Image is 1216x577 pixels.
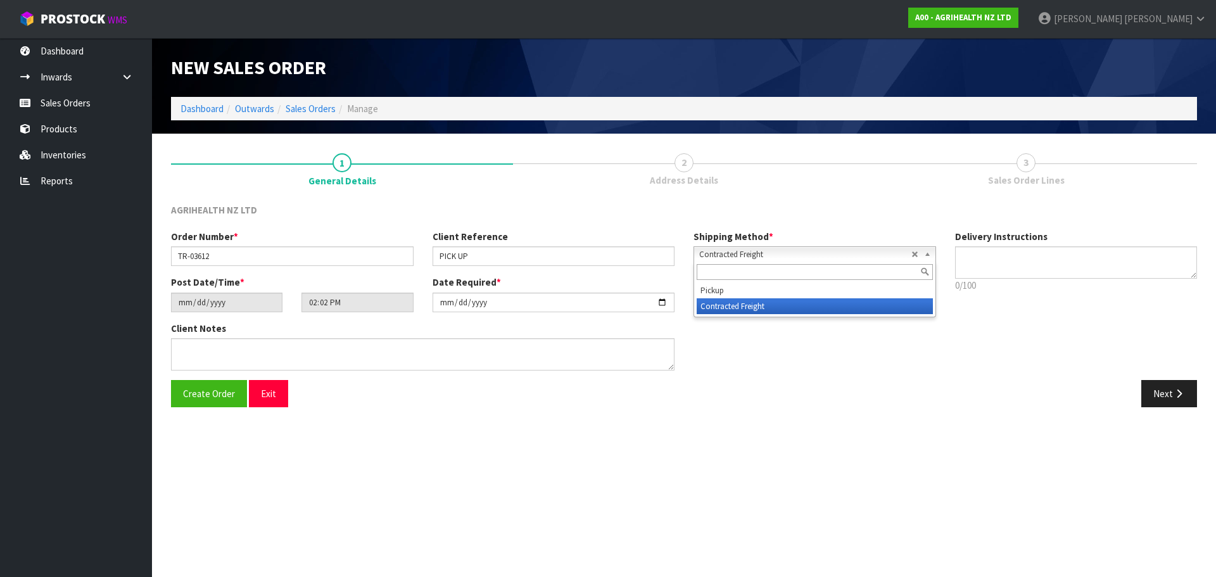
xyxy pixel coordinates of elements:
[171,194,1197,417] span: General Details
[674,153,693,172] span: 2
[693,230,773,243] label: Shipping Method
[171,204,257,216] span: AGRIHEALTH NZ LTD
[19,11,35,27] img: cube-alt.png
[1016,153,1035,172] span: 3
[955,230,1048,243] label: Delivery Instructions
[308,174,376,187] span: General Details
[286,103,336,115] a: Sales Orders
[697,298,933,314] li: Contracted Freight
[171,380,247,407] button: Create Order
[171,55,326,79] span: New Sales Order
[699,247,911,262] span: Contracted Freight
[988,174,1065,187] span: Sales Order Lines
[171,276,244,289] label: Post Date/Time
[915,12,1011,23] strong: A00 - AGRIHEALTH NZ LTD
[955,279,1198,292] p: 0/100
[171,246,414,266] input: Order Number
[249,380,288,407] button: Exit
[235,103,274,115] a: Outwards
[697,282,933,298] li: Pickup
[1141,380,1197,407] button: Next
[433,276,501,289] label: Date Required
[171,230,238,243] label: Order Number
[171,322,226,335] label: Client Notes
[433,230,508,243] label: Client Reference
[650,174,718,187] span: Address Details
[180,103,224,115] a: Dashboard
[332,153,351,172] span: 1
[1054,13,1122,25] span: [PERSON_NAME]
[183,388,235,400] span: Create Order
[1124,13,1193,25] span: [PERSON_NAME]
[108,14,127,26] small: WMS
[433,246,675,266] input: Client Reference
[41,11,105,27] span: ProStock
[347,103,378,115] span: Manage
